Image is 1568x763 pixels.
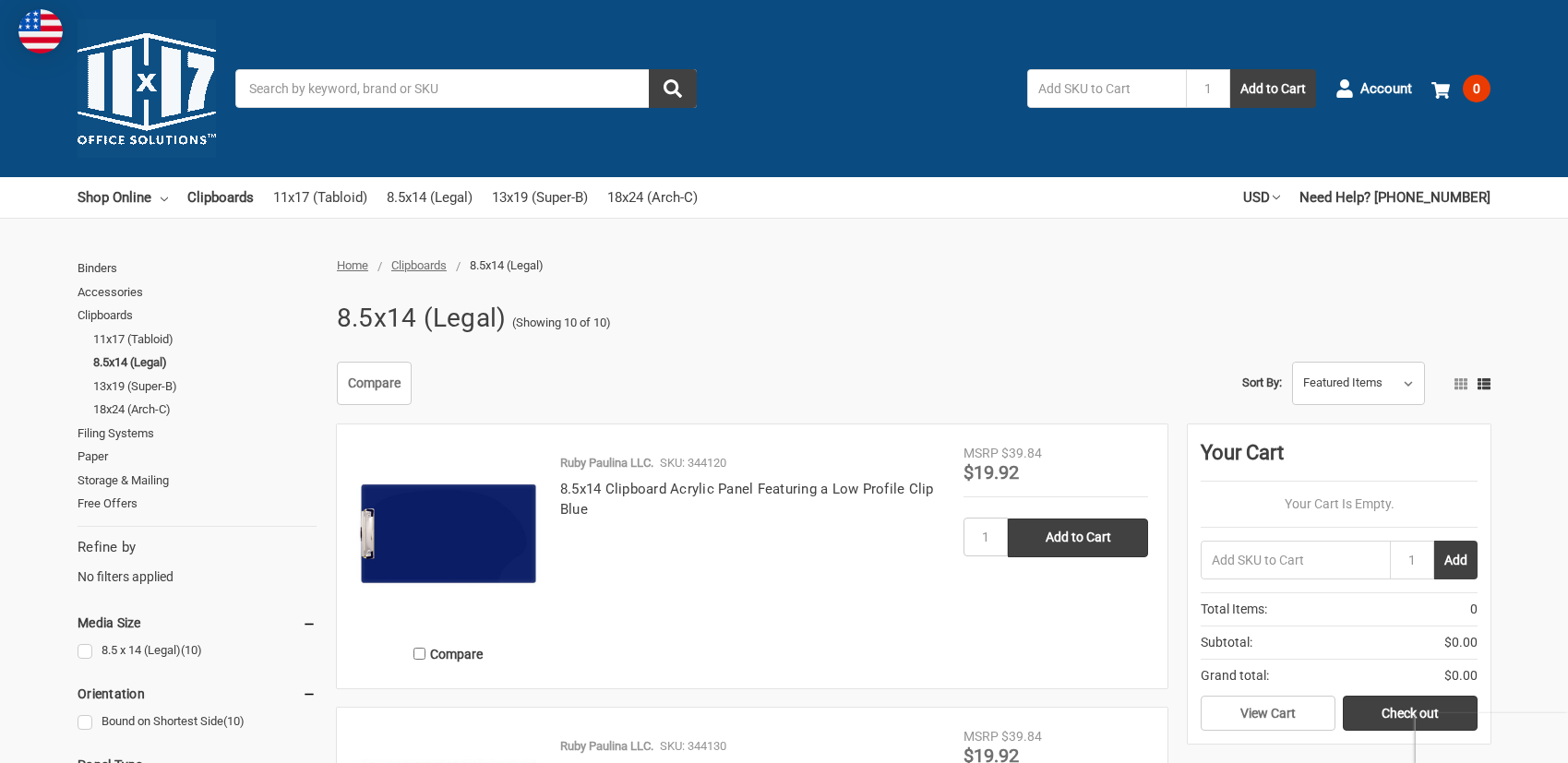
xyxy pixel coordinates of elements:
h1: 8.5x14 (Legal) [337,294,507,342]
span: 0 [1470,600,1478,619]
a: Free Offers [78,492,317,516]
a: Account [1335,65,1412,113]
span: $39.84 [1001,729,1042,744]
span: $0.00 [1444,633,1478,652]
a: Home [337,258,368,272]
a: 13x19 (Super-B) [93,375,317,399]
span: $39.84 [1001,446,1042,460]
div: MSRP [964,444,999,463]
a: 11x17 (Tabloid) [273,177,367,218]
a: Clipboards [78,304,317,328]
a: 18x24 (Arch-C) [93,398,317,422]
button: Add to Cart [1230,69,1316,108]
iframe: Google Customer Reviews [1416,713,1568,763]
a: View Cart [1201,696,1335,731]
a: Binders [78,256,317,280]
a: 0 [1431,65,1490,113]
p: SKU: 344120 [660,454,726,472]
input: Add to Cart [1008,519,1148,557]
a: Need Help? [PHONE_NUMBER] [1299,177,1490,218]
input: Add SKU to Cart [1201,541,1390,579]
a: Storage & Mailing [78,469,317,493]
a: 8.5x14 Clipboard Acrylic Panel Featuring a Low Profile Clip Blue [560,481,934,519]
p: Ruby Paulina LLC. [560,454,653,472]
span: $0.00 [1444,666,1478,686]
h5: Orientation [78,683,317,705]
input: Search by keyword, brand or SKU [235,69,697,108]
input: Add SKU to Cart [1027,69,1186,108]
span: Account [1360,78,1412,100]
a: Shop Online [78,177,168,218]
a: 13x19 (Super-B) [492,177,588,218]
a: Clipboards [391,258,447,272]
a: USD [1243,177,1280,218]
p: Your Cart Is Empty. [1201,495,1478,514]
img: 11x17.com [78,19,216,158]
h5: Refine by [78,537,317,558]
h5: Media Size [78,612,317,634]
input: Compare [413,648,425,660]
label: Sort By: [1242,369,1282,397]
img: duty and tax information for United States [18,9,63,54]
div: MSRP [964,727,999,746]
a: Clipboards [187,177,254,218]
a: Bound on Shortest Side [78,709,317,734]
a: Check out [1343,696,1478,731]
p: Ruby Paulina LLC. [560,737,653,756]
a: Compare [337,362,412,406]
span: $19.92 [964,461,1019,483]
span: 0 [1463,75,1490,102]
span: (10) [223,714,245,728]
a: 18x24 (Arch-C) [607,177,698,218]
button: Add [1434,541,1478,579]
a: Accessories [78,280,317,304]
div: No filters applied [78,537,317,587]
span: (10) [181,643,202,657]
label: Compare [356,638,541,669]
span: Subtotal: [1201,633,1252,652]
p: SKU: 344130 [660,737,726,756]
a: 8.5 x 14 (Legal) [78,638,317,663]
a: Filing Systems [78,422,317,446]
img: 8.5x14 Clipboard Acrylic Panel Featuring a Low Profile Clip Blue [356,444,541,628]
a: 11x17 (Tabloid) [93,328,317,352]
div: Your Cart [1201,437,1478,482]
a: 8.5x14 (Legal) [93,351,317,375]
span: 8.5x14 (Legal) [470,258,544,272]
a: Paper [78,445,317,469]
span: Total Items: [1201,600,1267,619]
span: (Showing 10 of 10) [512,314,611,332]
span: Grand total: [1201,666,1269,686]
a: 8.5x14 (Legal) [387,177,473,218]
